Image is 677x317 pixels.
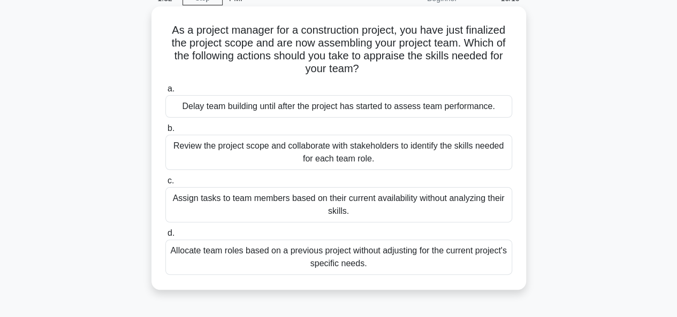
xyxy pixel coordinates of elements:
div: Allocate team roles based on a previous project without adjusting for the current project's speci... [165,239,512,275]
span: d. [168,228,174,237]
span: a. [168,84,174,93]
div: Delay team building until after the project has started to assess team performance. [165,95,512,118]
h5: As a project manager for a construction project, you have just finalized the project scope and ar... [164,24,513,76]
div: Assign tasks to team members based on their current availability without analyzing their skills. [165,187,512,222]
span: c. [168,176,174,185]
span: b. [168,123,174,133]
div: Review the project scope and collaborate with stakeholders to identify the skills needed for each... [165,135,512,170]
